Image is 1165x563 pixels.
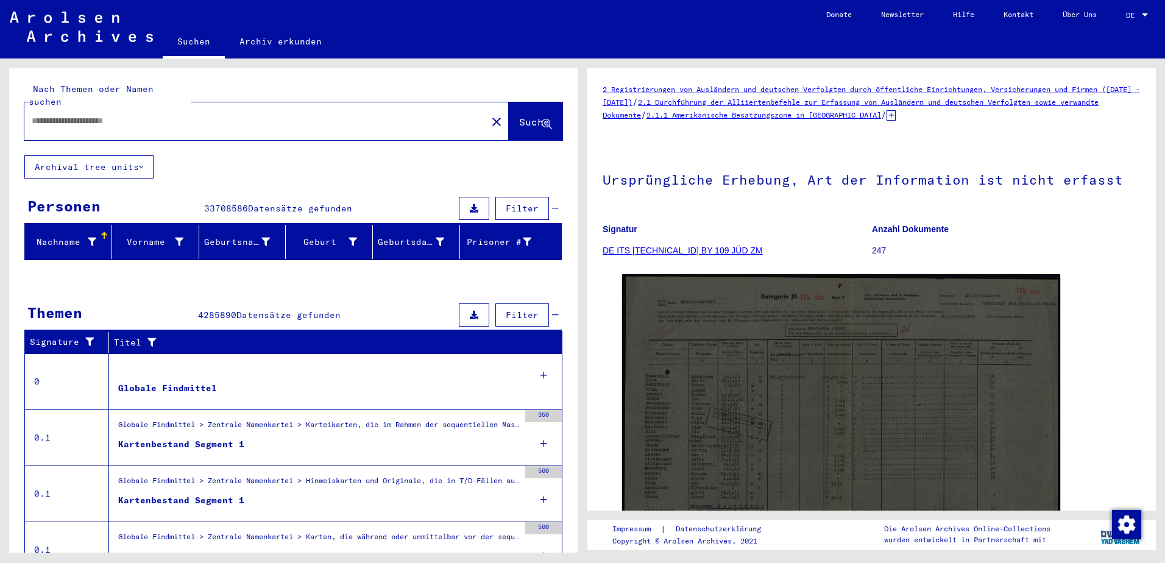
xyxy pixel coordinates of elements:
div: Geburt‏ [291,236,357,249]
a: 2 Registrierungen von Ausländern und deutschen Verfolgten durch öffentliche Einrichtungen, Versic... [603,85,1140,107]
div: Geburtsdatum [378,236,444,249]
td: 0.1 [25,466,109,522]
span: 4285890 [198,310,236,320]
div: Globale Findmittel [118,382,217,395]
button: Filter [495,197,549,220]
td: 0 [25,353,109,409]
div: Nachname [30,232,112,252]
a: Archiv erkunden [225,27,336,56]
button: Archival tree units [24,155,154,179]
div: Themen [27,302,82,324]
span: DE [1126,11,1139,19]
div: Signature [30,333,112,352]
div: Geburt‏ [291,232,372,252]
div: Globale Findmittel > Zentrale Namenkartei > Karten, die während oder unmittelbar vor der sequenti... [118,531,519,548]
img: yv_logo.png [1098,519,1144,550]
a: 2.1.1 Amerikanische Besatzungszone in [GEOGRAPHIC_DATA] [646,110,881,119]
mat-header-cell: Geburtsname [199,225,286,259]
div: 500 [525,522,562,534]
div: 500 [525,466,562,478]
button: Filter [495,303,549,327]
span: Datensätze gefunden [248,203,352,214]
div: Kartenbestand Segment 1 [118,438,244,451]
a: 2.1 Durchführung der Alliiertenbefehle zur Erfassung von Ausländern und deutschen Verfolgten sowi... [603,97,1099,119]
h1: Ursprüngliche Erhebung, Art der Information ist nicht erfasst [603,152,1141,205]
span: / [632,96,638,107]
div: Vorname [117,236,183,249]
button: Suche [509,102,562,140]
span: Suche [519,116,550,128]
p: Copyright © Arolsen Archives, 2021 [612,536,776,547]
div: Nachname [30,236,96,249]
a: Datenschutzerklärung [666,523,776,536]
a: Suchen [163,27,225,58]
mat-header-cell: Geburt‏ [286,225,373,259]
span: Filter [506,310,539,320]
p: wurden entwickelt in Partnerschaft mit [884,534,1050,545]
img: Zustimmung ändern [1112,510,1141,539]
a: Impressum [612,523,660,536]
div: Prisoner # [465,236,531,249]
mat-header-cell: Geburtsdatum [373,225,460,259]
div: Signature [30,336,99,349]
div: Zustimmung ändern [1111,509,1141,539]
img: Arolsen_neg.svg [10,12,153,42]
td: 0.1 [25,409,109,466]
div: Globale Findmittel > Zentrale Namenkartei > Karteikarten, die im Rahmen der sequentiellen Massend... [118,419,519,436]
span: Datensätze gefunden [236,310,341,320]
mat-icon: close [489,115,504,129]
div: Titel [114,336,538,349]
span: 33708586 [204,203,248,214]
b: Signatur [603,224,637,234]
mat-header-cell: Nachname [25,225,112,259]
div: Vorname [117,232,199,252]
div: Globale Findmittel > Zentrale Namenkartei > Hinweiskarten und Originale, die in T/D-Fällen aufgef... [118,475,519,492]
div: 350 [525,410,562,422]
div: Prisoner # [465,232,547,252]
a: DE ITS [TECHNICAL_ID] BY 109 JÜD ZM [603,246,763,255]
div: Kartenbestand Segment 1 [118,494,244,507]
div: Geburtsname [204,232,286,252]
p: Die Arolsen Archives Online-Collections [884,523,1050,534]
div: | [612,523,776,536]
div: Kartenbestand Segment 1 [118,550,244,563]
span: Filter [506,203,539,214]
mat-header-cell: Prisoner # [460,225,561,259]
mat-header-cell: Vorname [112,225,199,259]
b: Anzahl Dokumente [872,224,949,234]
span: / [881,109,887,120]
div: Geburtsname [204,236,271,249]
div: Geburtsdatum [378,232,459,252]
div: Titel [114,333,550,352]
p: 247 [872,244,1141,257]
span: / [641,109,646,120]
button: Clear [484,109,509,133]
mat-label: Nach Themen oder Namen suchen [29,83,154,107]
div: Personen [27,195,101,217]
